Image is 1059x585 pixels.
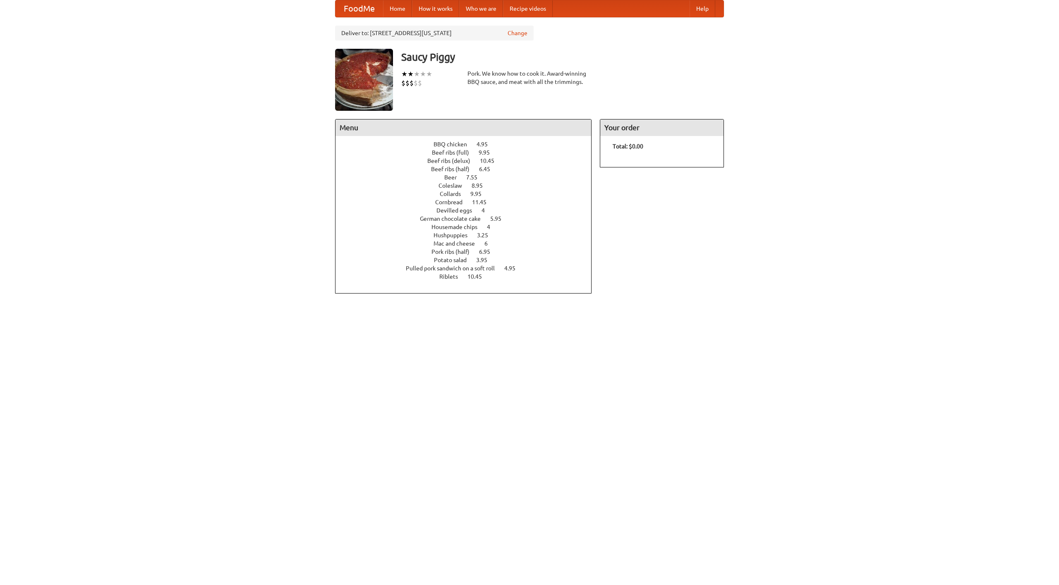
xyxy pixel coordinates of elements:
span: 8.95 [472,182,491,189]
span: 4 [487,224,498,230]
span: Cornbread [435,199,471,205]
a: Recipe videos [503,0,553,17]
span: German chocolate cake [420,215,489,222]
li: ★ [407,69,414,79]
a: Pork ribs (half) 6.95 [431,248,506,255]
a: Cornbread 11.45 [435,199,502,205]
a: Change [508,29,527,37]
span: BBQ chicken [434,141,475,148]
span: 10.45 [467,273,490,280]
span: 9.95 [470,191,490,197]
span: Pork ribs (half) [431,248,478,255]
span: 6 [484,240,496,247]
h4: Your order [600,119,724,136]
li: ★ [426,69,432,79]
li: $ [410,79,414,88]
a: How it works [412,0,459,17]
span: Riblets [439,273,466,280]
span: 4 [482,207,493,214]
div: Pork. We know how to cook it. Award-winning BBQ sauce, and meat with all the trimmings. [467,69,592,86]
a: Coleslaw 8.95 [438,182,498,189]
span: Pulled pork sandwich on a soft roll [406,265,503,272]
a: Beef ribs (delux) 10.45 [427,158,510,164]
li: $ [414,79,418,88]
span: 6.45 [479,166,498,172]
a: German chocolate cake 5.95 [420,215,517,222]
span: 4.95 [504,265,524,272]
a: Potato salad 3.95 [434,257,503,263]
span: 6.95 [479,248,498,255]
span: 9.95 [479,149,498,156]
li: ★ [420,69,426,79]
span: 3.95 [476,257,496,263]
li: ★ [414,69,420,79]
span: Devilled eggs [436,207,480,214]
span: Beef ribs (half) [431,166,478,172]
a: Pulled pork sandwich on a soft roll 4.95 [406,265,531,272]
a: BBQ chicken 4.95 [434,141,503,148]
div: Deliver to: [STREET_ADDRESS][US_STATE] [335,26,534,41]
span: 10.45 [480,158,503,164]
span: Mac and cheese [434,240,483,247]
li: ★ [401,69,407,79]
a: FoodMe [335,0,383,17]
span: 5.95 [490,215,510,222]
a: Help [690,0,715,17]
a: Beef ribs (half) 6.45 [431,166,506,172]
li: $ [418,79,422,88]
span: Beef ribs (full) [432,149,477,156]
span: 3.25 [477,232,496,239]
b: Total: $0.00 [613,143,643,150]
a: Housemade chips 4 [431,224,506,230]
a: Collards 9.95 [440,191,497,197]
a: Devilled eggs 4 [436,207,500,214]
span: Housemade chips [431,224,486,230]
a: Beer 7.55 [444,174,493,181]
span: Potato salad [434,257,475,263]
a: Hushpuppies 3.25 [434,232,503,239]
a: Who we are [459,0,503,17]
span: 11.45 [472,199,495,205]
span: Beef ribs (delux) [427,158,479,164]
a: Beef ribs (full) 9.95 [432,149,505,156]
h3: Saucy Piggy [401,49,724,65]
a: Home [383,0,412,17]
span: 7.55 [466,174,486,181]
span: 4.95 [477,141,496,148]
a: Riblets 10.45 [439,273,497,280]
h4: Menu [335,119,591,136]
span: Beer [444,174,465,181]
span: Coleslaw [438,182,470,189]
li: $ [401,79,405,88]
img: angular.jpg [335,49,393,111]
a: Mac and cheese 6 [434,240,503,247]
span: Hushpuppies [434,232,476,239]
span: Collards [440,191,469,197]
li: $ [405,79,410,88]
